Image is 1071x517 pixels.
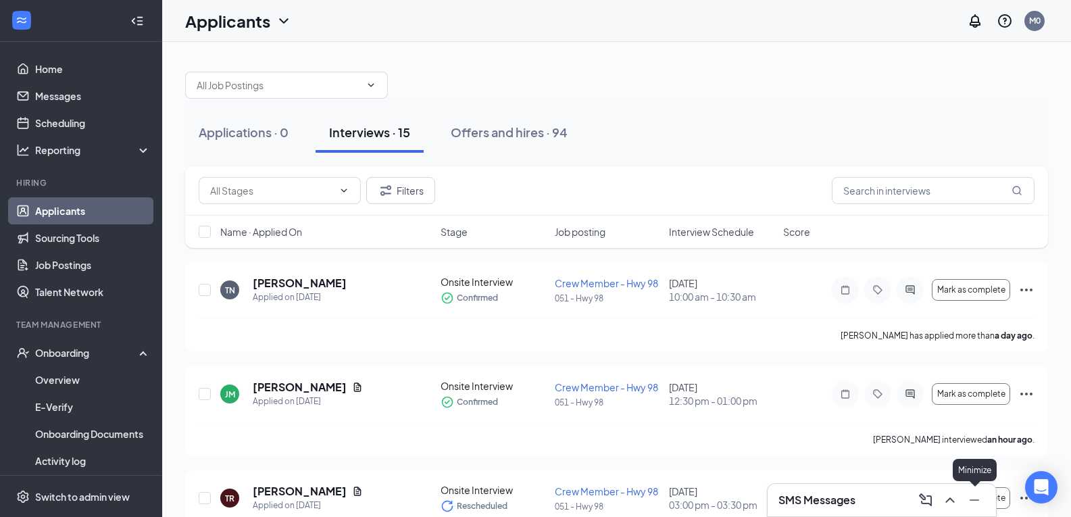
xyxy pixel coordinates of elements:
[937,389,1005,399] span: Mark as complete
[253,276,347,291] h5: [PERSON_NAME]
[995,330,1032,341] b: a day ago
[1018,282,1035,298] svg: Ellipses
[441,275,547,289] div: Onsite Interview
[35,366,151,393] a: Overview
[35,393,151,420] a: E-Verify
[937,285,1005,295] span: Mark as complete
[199,124,289,141] div: Applications · 0
[669,380,775,408] div: [DATE]
[35,55,151,82] a: Home
[902,389,918,399] svg: ActiveChat
[35,109,151,137] a: Scheduling
[441,379,547,393] div: Onsite Interview
[441,483,547,497] div: Onsite Interview
[185,9,270,32] h1: Applicants
[939,489,961,511] button: ChevronUp
[783,225,810,239] span: Score
[837,285,853,295] svg: Note
[918,492,934,508] svg: ComposeMessage
[932,279,1010,301] button: Mark as complete
[669,394,775,408] span: 12:30 pm - 01:00 pm
[841,330,1035,341] p: [PERSON_NAME] has applied more than .
[210,183,333,198] input: All Stages
[35,82,151,109] a: Messages
[197,78,360,93] input: All Job Postings
[253,499,363,512] div: Applied on [DATE]
[16,319,148,330] div: Team Management
[555,485,658,497] span: Crew Member - Hwy 98
[669,225,754,239] span: Interview Schedule
[35,278,151,305] a: Talent Network
[35,251,151,278] a: Job Postings
[220,225,302,239] span: Name · Applied On
[555,225,605,239] span: Job posting
[555,293,661,304] p: 051 - Hwy 98
[964,489,985,511] button: Minimize
[378,182,394,199] svg: Filter
[35,447,151,474] a: Activity log
[253,484,347,499] h5: [PERSON_NAME]
[669,498,775,512] span: 03:00 pm - 03:30 pm
[457,395,498,409] span: Confirmed
[451,124,568,141] div: Offers and hires · 94
[457,291,498,305] span: Confirmed
[873,434,1035,445] p: [PERSON_NAME] interviewed .
[339,185,349,196] svg: ChevronDown
[352,486,363,497] svg: Document
[832,177,1035,204] input: Search in interviews
[15,14,28,27] svg: WorkstreamLogo
[870,389,886,399] svg: Tag
[997,13,1013,29] svg: QuestionInfo
[870,285,886,295] svg: Tag
[225,389,235,400] div: JM
[16,143,30,157] svg: Analysis
[253,291,347,304] div: Applied on [DATE]
[16,346,30,360] svg: UserCheck
[457,499,507,513] span: Rescheduled
[555,397,661,408] p: 051 - Hwy 98
[1029,15,1041,26] div: M0
[225,285,235,296] div: TN
[35,490,130,503] div: Switch to admin view
[329,124,410,141] div: Interviews · 15
[915,489,937,511] button: ComposeMessage
[966,492,982,508] svg: Minimize
[441,291,454,305] svg: CheckmarkCircle
[253,380,347,395] h5: [PERSON_NAME]
[35,197,151,224] a: Applicants
[366,80,376,91] svg: ChevronDown
[276,13,292,29] svg: ChevronDown
[16,490,30,503] svg: Settings
[441,499,454,513] svg: Loading
[967,13,983,29] svg: Notifications
[555,277,658,289] span: Crew Member - Hwy 98
[130,14,144,28] svg: Collapse
[35,420,151,447] a: Onboarding Documents
[16,177,148,189] div: Hiring
[225,493,234,504] div: TR
[669,485,775,512] div: [DATE]
[35,224,151,251] a: Sourcing Tools
[253,395,363,408] div: Applied on [DATE]
[35,346,139,360] div: Onboarding
[441,225,468,239] span: Stage
[352,382,363,393] svg: Document
[987,435,1032,445] b: an hour ago
[1018,386,1035,402] svg: Ellipses
[942,492,958,508] svg: ChevronUp
[35,143,151,157] div: Reporting
[1012,185,1022,196] svg: MagnifyingGlass
[902,285,918,295] svg: ActiveChat
[953,459,997,481] div: Minimize
[669,276,775,303] div: [DATE]
[1018,490,1035,506] svg: Ellipses
[837,389,853,399] svg: Note
[669,290,775,303] span: 10:00 am - 10:30 am
[366,177,435,204] button: Filter Filters
[441,395,454,409] svg: CheckmarkCircle
[778,493,855,508] h3: SMS Messages
[555,501,661,512] p: 051 - Hwy 98
[1025,471,1057,503] div: Open Intercom Messenger
[932,383,1010,405] button: Mark as complete
[555,381,658,393] span: Crew Member - Hwy 98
